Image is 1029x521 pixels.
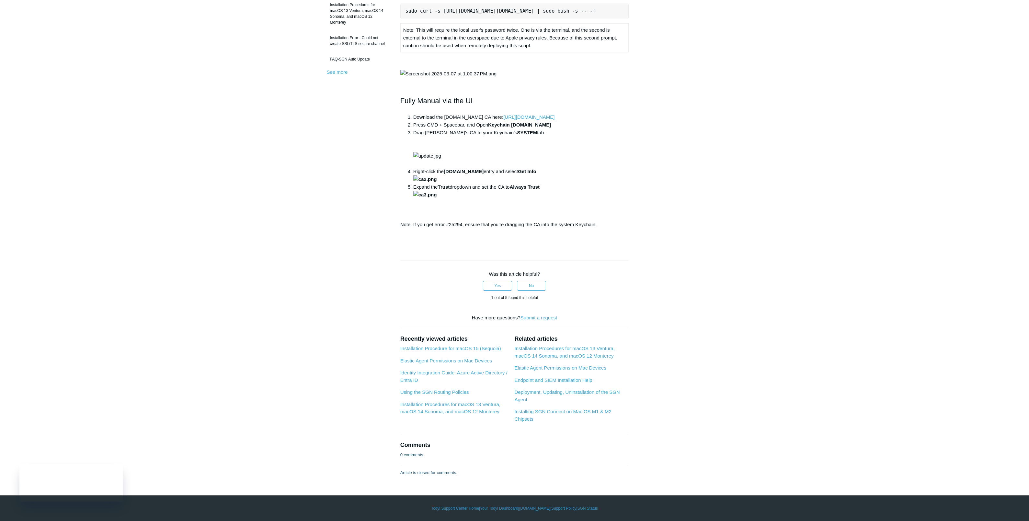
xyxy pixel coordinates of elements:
[444,169,484,174] strong: [DOMAIN_NAME]
[488,122,551,127] strong: Keychain [DOMAIN_NAME]
[413,113,629,121] li: Download the [DOMAIN_NAME] CA here:
[400,335,508,343] h2: Recently viewed articles
[413,183,629,214] li: Expand the dropdown and set the CA to
[519,505,550,511] a: [DOMAIN_NAME]
[551,505,576,511] a: Support Policy
[327,69,348,75] a: See more
[400,314,629,322] div: Have more questions?
[400,370,508,383] a: Identity Integration Guide: Azure Active Directory / Entra ID
[514,409,611,422] a: Installing SGN Connect on Mac OS M1 & M2 Chipsets
[520,315,557,320] a: Submit a request
[413,152,441,160] img: update.jpg
[517,281,546,291] button: This article was not helpful
[413,168,629,183] li: Right-click the entry and select
[577,505,598,511] a: SGN Status
[480,505,518,511] a: Your Todyl Dashboard
[400,452,423,458] p: 0 comments
[400,346,501,351] a: Installation Procedure for macOS 15 (Sequoia)
[413,169,536,182] strong: Get Info
[514,365,606,371] a: Elastic Agent Permissions on Mac Devices
[19,464,123,502] iframe: Todyl Status
[413,184,540,197] strong: Always Trust
[514,335,629,343] h2: Related articles
[413,191,437,199] img: ca3.png
[400,24,629,52] td: Note: This will require the local user's password twice. One is via the terminal, and the second ...
[491,295,538,300] span: 1 out of 5 found this helpful
[400,441,629,449] h2: Comments
[400,95,629,106] h2: Fully Manual via the UI
[413,121,629,129] li: Press CMD + Spacebar, and Open
[400,402,500,415] a: Installation Procedures for macOS 13 Ventura, macOS 14 Sonoma, and macOS 12 Monterey
[400,470,457,476] p: Article is closed for comments.
[514,346,614,359] a: Installation Procedures for macOS 13 Ventura, macOS 14 Sonoma, and macOS 12 Monterey
[431,505,479,511] a: Todyl Support Center Home
[413,129,629,168] li: Drag [PERSON_NAME]'s CA to your Keychain's tab.
[517,130,537,135] strong: SYSTEM
[483,281,512,291] button: This article was helpful
[489,271,540,277] span: Was this article helpful?
[514,377,592,383] a: Endpoint and SIEM Installation Help
[438,184,450,190] strong: Trust
[514,389,620,402] a: Deployment, Updating, Uninstallation of the SGN Agent
[400,221,629,228] p: Note: If you get error #25294, ensure that you're dragging the CA into the system Keychain.
[327,505,703,511] div: | | | |
[413,175,437,183] img: ca2.png
[400,389,469,395] a: Using the SGN Routing Policies
[400,70,497,78] img: Screenshot 2025-03-07 at 1.00.37 PM.png
[327,32,391,50] a: Installation Error - Could not create SSL/TLS secure channel
[400,358,492,363] a: Elastic Agent Permissions on Mac Devices
[503,114,555,120] a: [URL][DOMAIN_NAME]
[327,53,391,65] a: FAQ-SGN Auto Update
[400,4,629,18] pre: sudo curl -s [URL][DOMAIN_NAME][DOMAIN_NAME] | sudo bash -s -- -f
